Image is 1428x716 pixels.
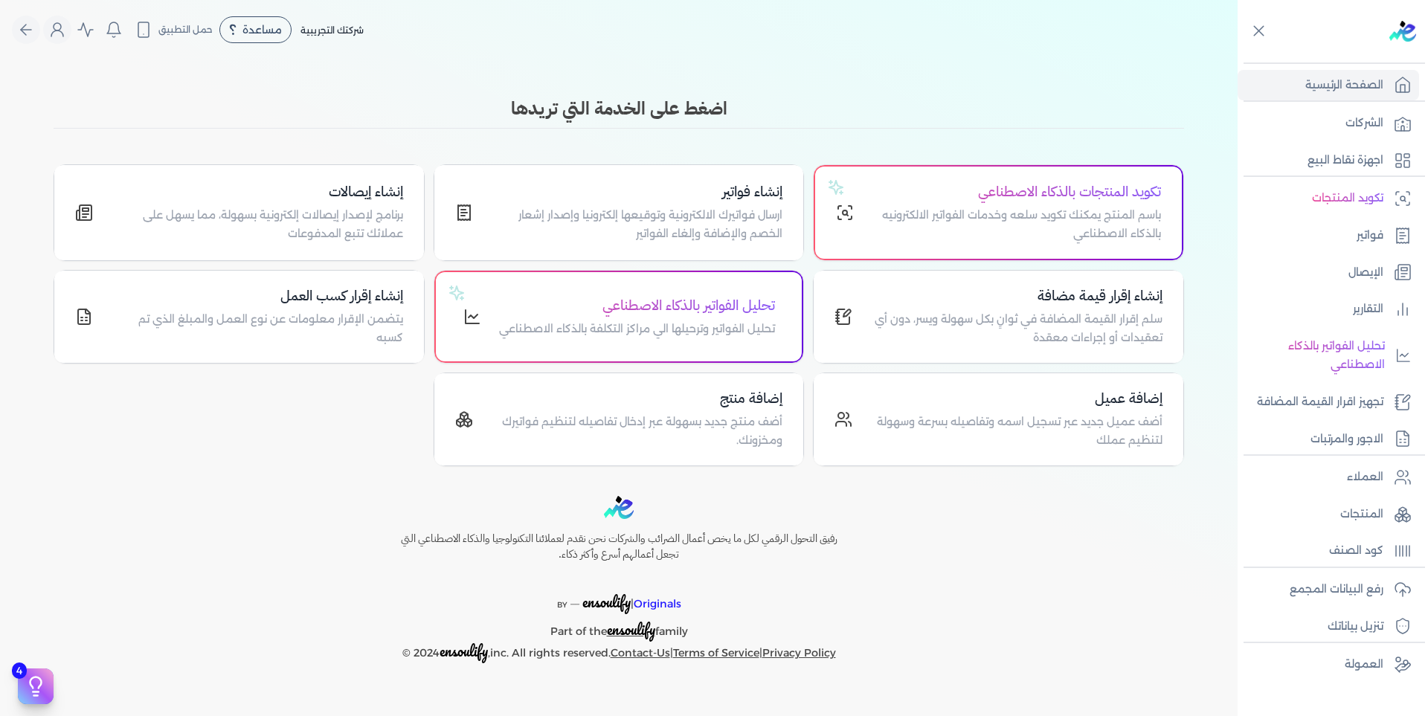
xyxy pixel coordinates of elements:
span: ensoulify [582,590,631,613]
p: ارسال فواتيرك الالكترونية وتوقيعها إلكترونيا وإصدار إشعار الخصم والإضافة وإلغاء الفواتير [491,206,783,244]
a: إنشاء إقرار كسب العمليتضمن الإقرار معلومات عن نوع العمل والمبلغ الذي تم كسبه [54,270,425,364]
p: تحليل الفواتير بالذكاء الاصطناعي [1245,337,1385,375]
a: Contact-Us [611,646,670,659]
button: حمل التطبيق [131,17,216,42]
p: الإيصال [1348,263,1383,283]
a: تكويد المنتجات بالذكاء الاصطناعيباسم المنتج يمكنك تكويد سلعه وخدمات الفواتير الالكترونيه بالذكاء ... [813,164,1184,261]
button: 4 [18,668,54,704]
a: Privacy Policy [762,646,836,659]
p: العملاء [1347,468,1383,487]
p: الشركات [1345,114,1383,133]
p: تكويد المنتجات [1312,189,1383,208]
a: إضافة عميلأضف عميل جديد عبر تسجيل اسمه وتفاصيله بسرعة وسهولة لتنظيم عملك [813,372,1184,466]
a: إنشاء إيصالاتبرنامج لإصدار إيصالات إلكترونية بسهولة، مما يسهل على عملائك تتبع المدفوعات [54,164,425,261]
h4: إنشاء إقرار قيمة مضافة [870,286,1162,307]
a: إضافة منتجأضف منتج جديد بسهولة عبر إدخال تفاصيله لتنظيم فواتيرك ومخزونك. [434,372,805,466]
p: يتضمن الإقرار معلومات عن نوع العمل والمبلغ الذي تم كسبه [111,310,403,348]
p: التقارير [1353,300,1383,319]
p: الصفحة الرئيسية [1305,76,1383,95]
a: تكويد المنتجات [1238,183,1419,214]
a: التقارير [1238,294,1419,325]
p: برنامج لإصدار إيصالات إلكترونية بسهولة، مما يسهل على عملائك تتبع المدفوعات [111,206,403,244]
p: تنزيل بياناتك [1328,617,1383,636]
p: Part of the family [369,614,869,642]
h4: إنشاء إقرار كسب العمل [111,286,403,307]
h4: إضافة منتج [491,388,783,410]
a: تنزيل بياناتك [1238,611,1419,642]
a: كود الصنف [1238,535,1419,567]
span: ensoulify [607,618,655,641]
a: فواتير [1238,220,1419,251]
a: تحليل الفواتير بالذكاء الاصطناعيتحليل الفواتير وترحيلها الي مراكز التكلفة بالذكاء الاصطناعي [434,270,805,364]
a: Terms of Service [673,646,759,659]
h6: رفيق التحول الرقمي لكل ما يخص أعمال الضرائب والشركات نحن نقدم لعملائنا التكنولوجيا والذكاء الاصطن... [369,531,869,563]
a: العمولة [1238,649,1419,680]
img: logo [604,496,634,519]
a: ensoulify [607,625,655,638]
p: رفع البيانات المجمع [1290,580,1383,599]
sup: __ [570,596,579,605]
p: سلم إقرار القيمة المضافة في ثوانٍ بكل سهولة ويسر، دون أي تعقيدات أو إجراءات معقدة [870,310,1162,348]
p: اجهزة نقاط البيع [1308,151,1383,170]
h4: تكويد المنتجات بالذكاء الاصطناعي [872,181,1161,203]
span: حمل التطبيق [158,23,213,36]
p: باسم المنتج يمكنك تكويد سلعه وخدمات الفواتير الالكترونيه بالذكاء الاصطناعي [872,206,1161,244]
p: أضف منتج جديد بسهولة عبر إدخال تفاصيله لتنظيم فواتيرك ومخزونك. [491,413,783,451]
p: تحليل الفواتير وترحيلها الي مراكز التكلفة بالذكاء الاصطناعي [499,320,775,339]
a: تجهيز اقرار القيمة المضافة [1238,387,1419,418]
a: إنشاء إقرار قيمة مضافةسلم إقرار القيمة المضافة في ثوانٍ بكل سهولة ويسر، دون أي تعقيدات أو إجراءات... [813,270,1184,364]
h3: اضغط على الخدمة التي تريدها [54,95,1184,122]
p: | [369,575,869,615]
a: اجهزة نقاط البيع [1238,145,1419,176]
div: مساعدة [219,16,292,43]
span: BY [557,600,567,610]
h4: إضافة عميل [870,388,1162,410]
p: أضف عميل جديد عبر تسجيل اسمه وتفاصيله بسرعة وسهولة لتنظيم عملك [870,413,1162,451]
a: رفع البيانات المجمع [1238,574,1419,605]
p: الاجور والمرتبات [1310,430,1383,449]
p: العمولة [1345,655,1383,674]
a: الاجور والمرتبات [1238,424,1419,455]
a: الشركات [1238,108,1419,139]
h4: إنشاء فواتير [491,181,783,203]
a: المنتجات [1238,499,1419,530]
a: إنشاء فواتيرارسال فواتيرك الالكترونية وتوقيعها إلكترونيا وإصدار إشعار الخصم والإضافة وإلغاء الفواتير [434,164,805,261]
img: logo [1389,21,1416,42]
a: تحليل الفواتير بالذكاء الاصطناعي [1238,331,1419,381]
p: © 2024 ,inc. All rights reserved. | | [369,642,869,663]
span: ensoulify [440,639,488,662]
span: شركتك التجريبية [300,25,364,36]
p: كود الصنف [1329,541,1383,561]
h4: تحليل الفواتير بالذكاء الاصطناعي [499,295,775,317]
p: المنتجات [1340,505,1383,524]
p: فواتير [1357,226,1383,245]
span: مساعدة [242,25,282,35]
p: تجهيز اقرار القيمة المضافة [1257,393,1383,412]
h4: إنشاء إيصالات [111,181,403,203]
span: Originals [634,597,681,610]
a: الإيصال [1238,257,1419,288]
span: 4 [12,662,27,679]
a: العملاء [1238,462,1419,493]
a: الصفحة الرئيسية [1238,70,1419,101]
